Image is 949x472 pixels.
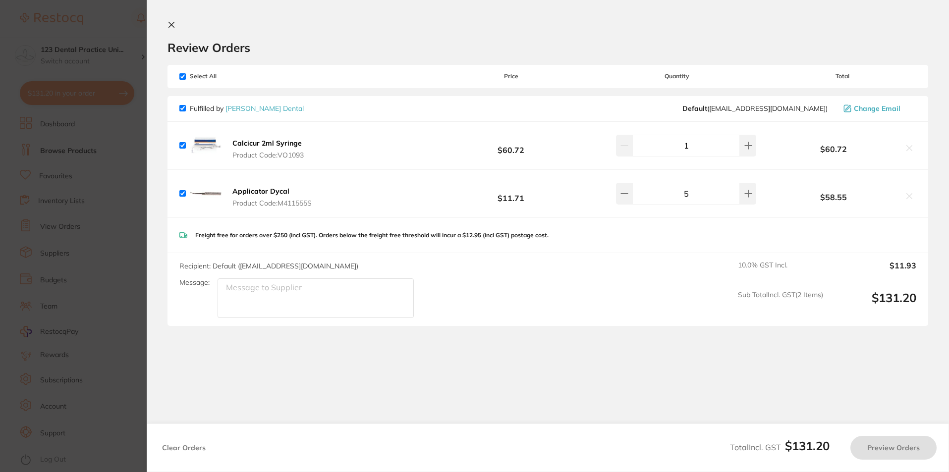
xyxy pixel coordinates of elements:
[229,187,315,208] button: Applicator Dycal Product Code:M411555S
[159,436,209,460] button: Clear Orders
[730,442,830,452] span: Total Incl. GST
[195,232,549,239] p: Freight free for orders over $250 (incl GST). Orders below the freight free threshold will incur ...
[682,105,828,112] span: sales@piksters.com
[437,184,584,203] b: $11.71
[232,199,312,207] span: Product Code: M411555S
[179,262,358,270] span: Recipient: Default ( [EMAIL_ADDRESS][DOMAIN_NAME] )
[179,278,210,287] label: Message:
[831,291,916,318] output: $131.20
[831,261,916,283] output: $11.93
[769,73,916,80] span: Total
[229,139,307,159] button: Calcicur 2ml Syringe Product Code:VO1093
[190,178,222,210] img: ZmVtZ3FzYQ
[232,139,302,148] b: Calcicur 2ml Syringe
[585,73,769,80] span: Quantity
[682,104,707,113] b: Default
[854,105,900,112] span: Change Email
[437,73,584,80] span: Price
[232,187,289,196] b: Applicator Dycal
[840,104,916,113] button: Change Email
[769,145,898,154] b: $60.72
[785,438,830,453] b: $131.20
[190,130,222,161] img: eTExYmVpZQ
[167,40,928,55] h2: Review Orders
[437,136,584,155] b: $60.72
[738,291,823,318] span: Sub Total Incl. GST ( 2 Items)
[738,261,823,283] span: 10.0 % GST Incl.
[769,193,898,202] b: $58.55
[225,104,304,113] a: [PERSON_NAME] Dental
[190,105,304,112] p: Fulfilled by
[850,436,937,460] button: Preview Orders
[232,151,304,159] span: Product Code: VO1093
[179,73,279,80] span: Select All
